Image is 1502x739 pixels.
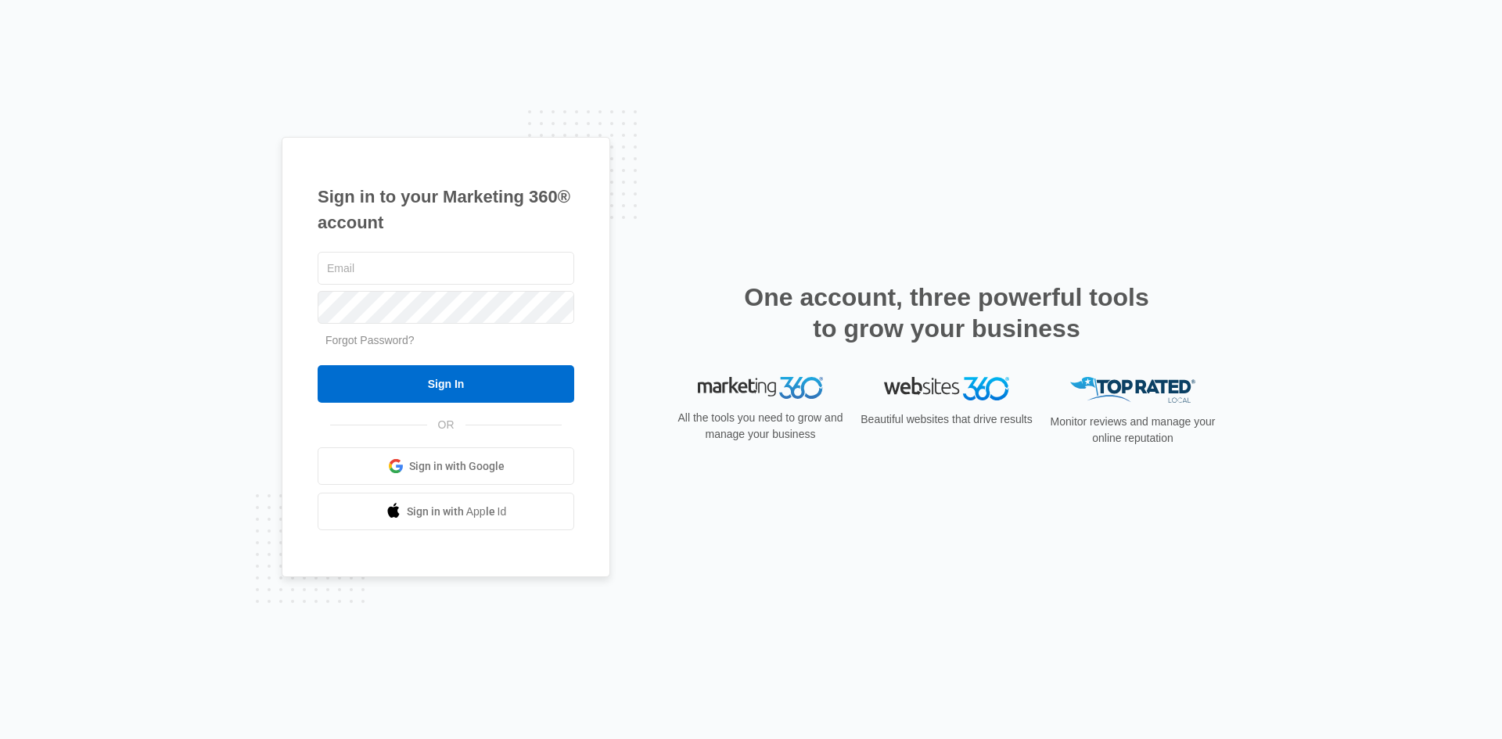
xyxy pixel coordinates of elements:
[409,458,505,475] span: Sign in with Google
[673,410,848,443] p: All the tools you need to grow and manage your business
[427,417,465,433] span: OR
[318,252,574,285] input: Email
[318,365,574,403] input: Sign In
[698,377,823,399] img: Marketing 360
[318,493,574,530] a: Sign in with Apple Id
[318,447,574,485] a: Sign in with Google
[1070,377,1195,403] img: Top Rated Local
[325,334,415,346] a: Forgot Password?
[884,377,1009,400] img: Websites 360
[1045,414,1220,447] p: Monitor reviews and manage your online reputation
[318,184,574,235] h1: Sign in to your Marketing 360® account
[739,282,1154,344] h2: One account, three powerful tools to grow your business
[407,504,507,520] span: Sign in with Apple Id
[859,411,1034,428] p: Beautiful websites that drive results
